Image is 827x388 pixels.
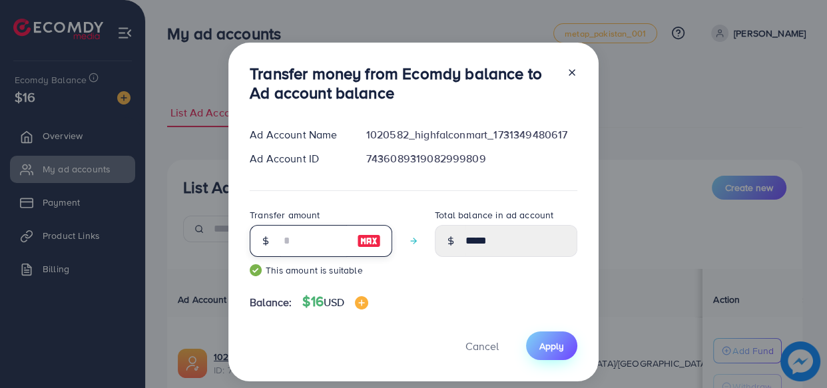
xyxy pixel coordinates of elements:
[539,339,564,353] span: Apply
[250,64,556,102] h3: Transfer money from Ecomdy balance to Ad account balance
[435,208,553,222] label: Total balance in ad account
[355,296,368,309] img: image
[526,331,577,360] button: Apply
[356,127,588,142] div: 1020582_highfalconmart_1731349480617
[250,208,320,222] label: Transfer amount
[356,151,588,166] div: 7436089319082999809
[324,295,344,309] span: USD
[250,295,292,310] span: Balance:
[250,264,392,277] small: This amount is suitable
[449,331,515,360] button: Cancel
[250,264,262,276] img: guide
[239,151,356,166] div: Ad Account ID
[357,233,381,249] img: image
[465,339,499,353] span: Cancel
[302,293,368,310] h4: $16
[239,127,356,142] div: Ad Account Name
